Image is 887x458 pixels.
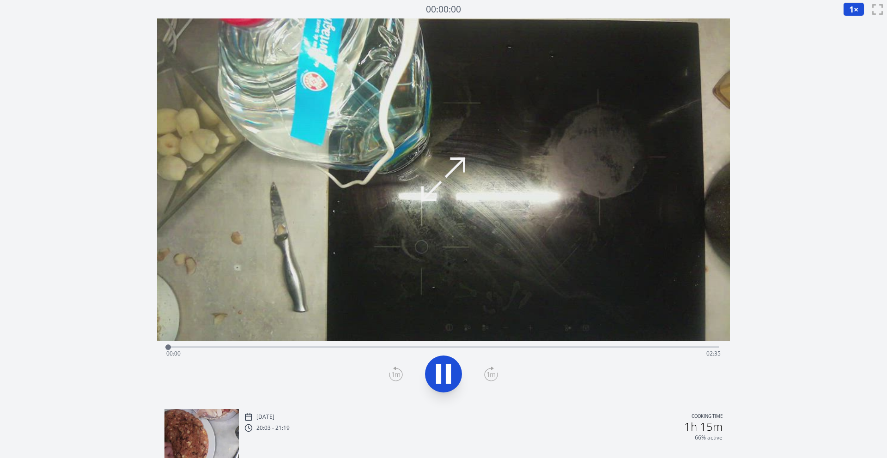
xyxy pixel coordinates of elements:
[706,350,721,357] span: 02:35
[695,434,723,441] p: 66% active
[256,424,290,432] p: 20:03 - 21:19
[426,3,461,16] a: 00:00:00
[849,4,854,15] span: 1
[692,413,723,421] p: Cooking time
[684,421,723,432] h2: 1h 15m
[256,413,274,421] p: [DATE]
[843,2,864,16] button: 1×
